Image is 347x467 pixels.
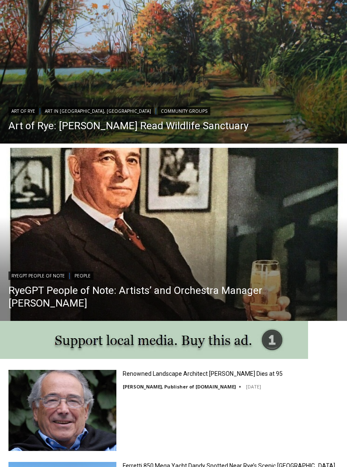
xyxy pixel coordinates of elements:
a: Renowned Landscape Architect [PERSON_NAME] Dies at 95 [123,370,283,378]
a: RyeGPT People of Note [8,272,68,280]
div: Located at [STREET_ADDRESS][PERSON_NAME] [87,53,124,101]
div: | | [8,106,248,116]
span: Open Tues. - Sun. [PHONE_NUMBER] [3,87,83,119]
a: Community Groups [158,107,210,116]
a: [PERSON_NAME], Publisher of [DOMAIN_NAME] [123,384,236,390]
div: | [8,270,339,280]
a: Open Tues. - Sun. [PHONE_NUMBER] [0,85,85,105]
img: Renowned Landscape Architect Peter Rolland Dies at 95 [8,370,116,451]
a: Art in [GEOGRAPHIC_DATA], [GEOGRAPHIC_DATA] [42,107,154,116]
a: RyeGPT People of Note: Artists’ and Orchestra Manager [PERSON_NAME] [8,285,339,310]
a: Art of Rye [8,107,38,116]
time: [DATE] [246,384,261,390]
a: People [72,272,94,280]
a: Art of Rye: [PERSON_NAME] Read Wildlife Sanctuary [8,120,248,133]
